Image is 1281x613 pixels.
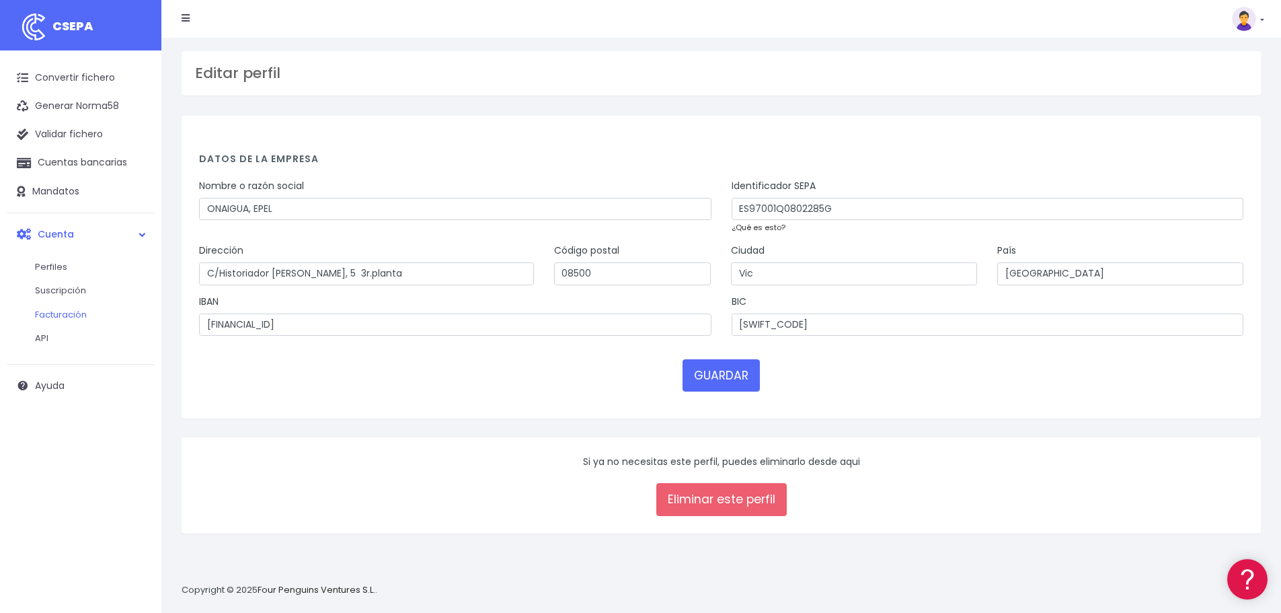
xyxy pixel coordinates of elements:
[38,227,74,240] span: Cuenta
[195,65,1247,82] h3: Editar perfil
[1232,7,1256,31] img: profile
[199,295,219,309] label: IBAN
[199,244,243,258] label: Dirección
[22,326,155,351] a: API
[732,295,746,309] label: BIC
[22,303,155,327] a: Facturación
[7,120,155,149] a: Validar fichero
[182,583,377,598] p: Copyright © 2025 .
[7,92,155,120] a: Generar Norma58
[731,244,765,258] label: Ciudad
[732,222,785,233] a: ¿Qué es esto?
[732,179,816,193] label: Identificador SEPA
[997,244,1016,258] label: País
[7,220,155,248] a: Cuenta
[199,455,1243,515] div: Si ya no necesitas este perfil, puedes eliminarlo desde aqui
[554,244,619,258] label: Código postal
[258,583,375,596] a: Four Penguins Ventures S.L.
[22,279,155,303] a: Suscripción
[7,64,155,92] a: Convertir fichero
[199,179,304,193] label: Nombre o razón social
[7,178,155,206] a: Mandatos
[22,255,155,279] a: Perfiles
[199,153,1243,172] h4: Datos de la empresa
[52,17,93,34] span: CSEPA
[17,10,50,44] img: logo
[35,379,65,392] span: Ayuda
[7,371,155,400] a: Ayuda
[683,359,760,392] button: GUARDAR
[7,149,155,177] a: Cuentas bancarias
[656,483,787,515] a: Eliminar este perfil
